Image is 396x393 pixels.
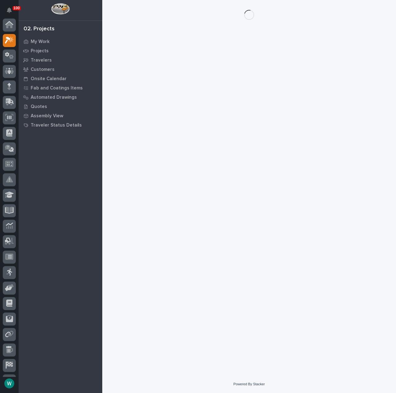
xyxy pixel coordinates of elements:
a: Onsite Calendar [19,74,102,83]
a: Quotes [19,102,102,111]
p: Fab and Coatings Items [31,85,83,91]
p: Automated Drawings [31,95,77,100]
a: Projects [19,46,102,55]
div: 02. Projects [24,26,55,32]
p: Travelers [31,58,52,63]
a: Fab and Coatings Items [19,83,102,93]
img: Workspace Logo [51,3,69,15]
button: users-avatar [3,377,16,390]
a: My Work [19,37,102,46]
a: Assembly View [19,111,102,120]
a: Travelers [19,55,102,65]
p: Assembly View [31,113,63,119]
p: Traveler Status Details [31,123,82,128]
a: Traveler Status Details [19,120,102,130]
p: 100 [14,6,20,10]
div: Notifications100 [8,7,16,17]
p: Quotes [31,104,47,110]
a: Automated Drawings [19,93,102,102]
p: My Work [31,39,50,45]
p: Customers [31,67,55,72]
p: Projects [31,48,49,54]
p: Onsite Calendar [31,76,67,82]
a: Customers [19,65,102,74]
a: Powered By Stacker [233,382,265,386]
button: Notifications [3,4,16,17]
